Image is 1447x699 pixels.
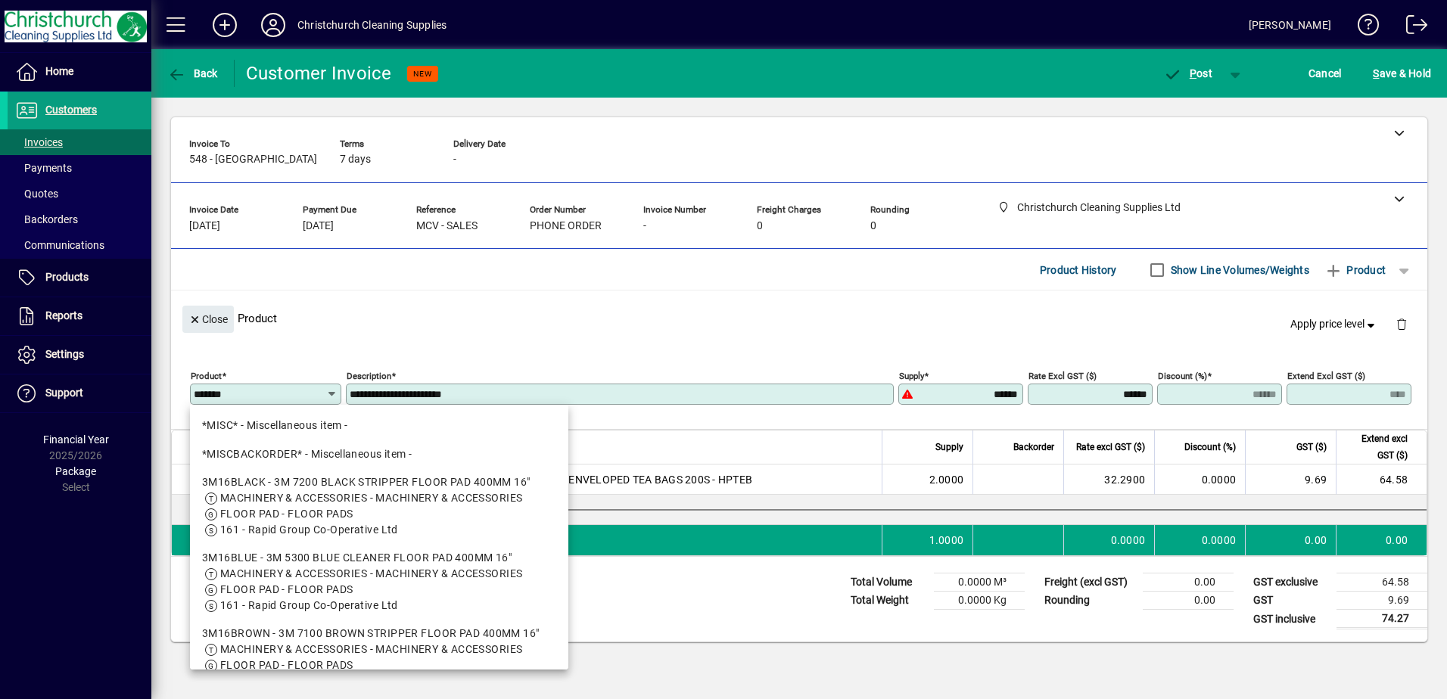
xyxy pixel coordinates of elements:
button: Post [1156,60,1220,87]
a: Quotes [8,181,151,207]
td: 0.0000 [1154,525,1245,555]
mat-label: Discount (%) [1158,371,1207,381]
div: 3M16BLUE - 3M 5300 BLUE CLEANER FLOOR PAD 400MM 16" [202,550,556,566]
span: ost [1163,67,1212,79]
button: Product History [1034,256,1123,284]
td: GST inclusive [1246,610,1337,629]
td: Total Volume [843,573,934,592]
div: *MISCBACKORDER* - Miscellaneous item - [202,446,556,462]
span: Payments [15,162,72,174]
td: Total Weight [843,592,934,610]
span: FLOOR PAD - FLOOR PADS [220,659,353,671]
button: Product [1317,256,1393,284]
span: Home [45,65,73,77]
td: 74.27 [1337,610,1427,629]
span: 1.0000 [929,533,964,548]
span: 7 days [340,154,371,166]
mat-option: 3M16BROWN - 3M 7100 BROWN STRIPPER FLOOR PAD 400MM 16" [190,620,568,695]
td: 64.58 [1336,464,1427,495]
app-page-header-button: Back [151,60,235,87]
span: Quotes [15,188,58,200]
span: MACHINERY & ACCESSORIES - MACHINERY & ACCESSORIES [220,567,522,579]
td: 0.0000 [1154,464,1245,495]
a: Support [8,374,151,412]
span: 0 [757,220,763,232]
span: Customers [45,104,97,116]
span: FLOOR PAD - FLOOR PADS [220,583,353,595]
td: 0.0000 Kg [934,592,1025,610]
span: Apply price level [1290,316,1378,332]
a: Knowledge Base [1346,3,1380,52]
app-page-header-button: Close [179,312,238,325]
button: Delete [1383,306,1420,342]
div: [PERSON_NAME] [1249,13,1331,37]
a: Invoices [8,129,151,155]
span: [DATE] [189,220,220,232]
div: 0.0000 [1073,533,1145,548]
span: Product History [1040,258,1117,282]
span: MACHINERY & ACCESSORIES - MACHINERY & ACCESSORIES [220,492,522,504]
td: Freight (excl GST) [1037,573,1143,592]
mat-option: 3M16BLUE - 3M 5300 BLUE CLEANER FLOOR PAD 400MM 16" [190,544,568,620]
mat-label: Description [347,371,391,381]
span: MACHINERY & ACCESSORIES - MACHINERY & ACCESSORIES [220,643,522,655]
button: Save & Hold [1369,60,1435,87]
span: Reports [45,309,82,322]
button: Cancel [1305,60,1346,87]
span: MCV - SALES [416,220,478,232]
span: FLOOR PAD - FLOOR PADS [220,508,353,520]
span: Settings [45,348,84,360]
td: GST [1246,592,1337,610]
td: 0.00 [1336,525,1427,555]
span: PHONE ORDER [530,220,602,232]
a: Home [8,53,151,91]
button: Profile [249,11,297,39]
label: Show Line Volumes/Weights [1168,263,1309,278]
span: Product [1324,258,1386,282]
a: Settings [8,336,151,374]
div: *MISC* - Miscellaneous item - [202,418,556,433]
div: 3M16BLACK - 3M 7200 BLACK STRIPPER FLOOR PAD 400MM 16" [202,474,556,490]
mat-option: *MISCBACKORDER* - Miscellaneous item - [190,440,568,468]
span: Rate excl GST ($) [1076,439,1145,455]
span: [DATE] [303,220,334,232]
div: 32.2900 [1073,472,1145,487]
span: Products [45,271,89,283]
button: Back [163,60,222,87]
div: Customer Invoice [246,61,392,85]
mat-option: *MISC* - Miscellaneous item - [190,411,568,440]
td: 64.58 [1337,573,1427,592]
a: Payments [8,155,151,181]
span: Invoices [15,136,63,148]
td: 9.69 [1337,592,1427,610]
mat-label: Supply [899,371,924,381]
a: Backorders [8,207,151,232]
a: Logout [1395,3,1428,52]
td: 0.00 [1143,573,1234,592]
span: Support [45,387,83,399]
span: Financial Year [43,433,109,446]
span: 548 - [GEOGRAPHIC_DATA] [189,154,317,166]
button: Add [201,11,249,39]
span: Backorder [1013,439,1054,455]
span: P [1190,67,1196,79]
div: Christchurch Cleaning Supplies [297,13,447,37]
td: 0.0000 M³ [934,573,1025,592]
span: PORTERS ENGLISH BREAKFAST ENVELOPED TEA BAGS 200S - HPTEB [410,472,752,487]
span: Back [167,67,218,79]
span: Discount (%) [1184,439,1236,455]
a: Products [8,259,151,297]
mat-option: 3M16BLACK - 3M 7200 BLACK STRIPPER FLOOR PAD 400MM 16" [190,468,568,544]
span: - [643,220,646,232]
span: 0 [870,220,876,232]
td: Rounding [1037,592,1143,610]
mat-label: Extend excl GST ($) [1287,371,1365,381]
td: 0.00 [1245,525,1336,555]
span: GST ($) [1296,439,1327,455]
span: Close [188,307,228,332]
button: Apply price level [1284,311,1384,338]
td: 9.69 [1245,464,1336,495]
td: GST exclusive [1246,573,1337,592]
span: Extend excl GST ($) [1346,430,1408,464]
span: - [453,154,456,166]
